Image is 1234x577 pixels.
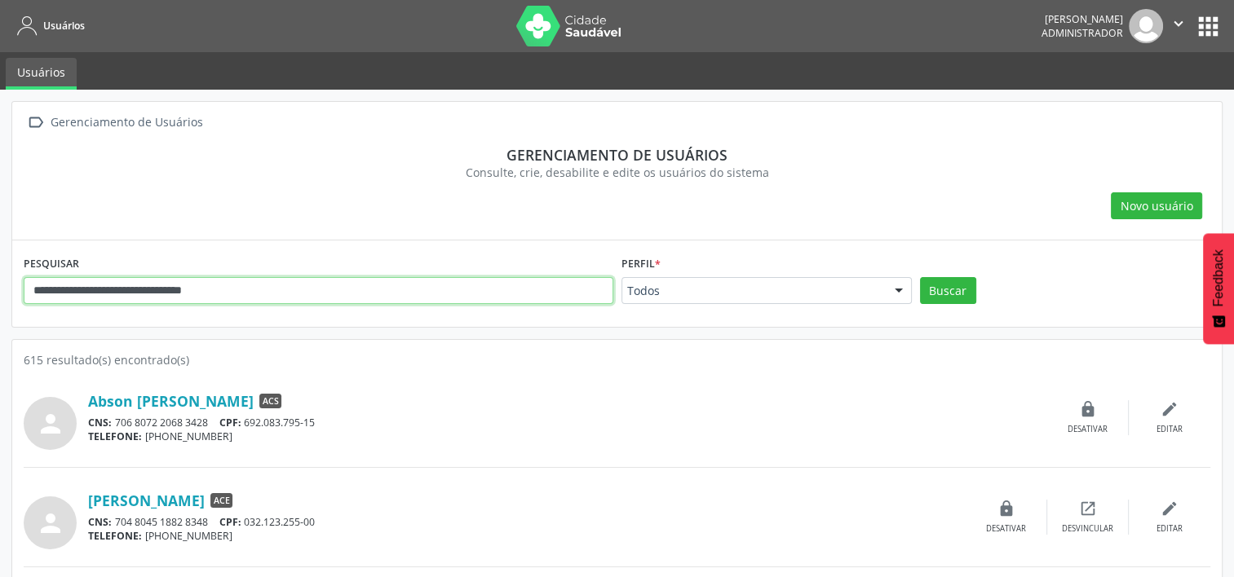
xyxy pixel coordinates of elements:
div: Desativar [986,523,1026,535]
a: Usuários [6,58,77,90]
i: lock [1079,400,1097,418]
span: TELEFONE: [88,529,142,543]
button:  [1163,9,1194,43]
i: person [36,409,65,438]
span: CPF: [219,515,241,529]
div: Desativar [1068,424,1108,435]
div: 706 8072 2068 3428 692.083.795-15 [88,416,1047,429]
span: ACS [259,394,281,408]
button: Feedback - Mostrar pesquisa [1203,233,1234,344]
i: open_in_new [1079,500,1097,518]
div: 704 8045 1882 8348 032.123.255-00 [88,515,966,529]
span: Administrador [1042,26,1123,40]
label: Perfil [621,252,661,277]
button: apps [1194,12,1223,41]
div: 615 resultado(s) encontrado(s) [24,351,1210,368]
i:  [24,111,47,134]
div: Editar [1157,523,1183,535]
button: Novo usuário [1111,192,1202,220]
i: edit [1161,500,1179,518]
a: Abson [PERSON_NAME] [88,392,254,410]
img: img [1129,9,1163,43]
div: [PHONE_NUMBER] [88,529,966,543]
div: [PERSON_NAME] [1042,12,1123,26]
span: Usuários [43,19,85,33]
span: CNS: [88,416,112,429]
div: Consulte, crie, desabilite e edite os usuários do sistema [35,164,1199,181]
div: Editar [1157,424,1183,435]
div: Gerenciamento de usuários [35,146,1199,164]
span: CPF: [219,416,241,429]
span: Feedback [1211,249,1226,306]
a: [PERSON_NAME] [88,491,205,509]
span: Todos [627,283,878,299]
div: [PHONE_NUMBER] [88,429,1047,443]
span: ACE [210,493,232,508]
span: TELEFONE: [88,429,142,443]
div: Gerenciamento de Usuários [47,111,206,134]
i:  [1170,15,1188,33]
span: Novo usuário [1121,197,1193,214]
a: Usuários [11,12,85,39]
span: CNS: [88,515,112,529]
button: Buscar [920,277,976,305]
i: edit [1161,400,1179,418]
div: Desvincular [1062,523,1113,535]
i: lock [997,500,1015,518]
label: PESQUISAR [24,252,79,277]
a:  Gerenciamento de Usuários [24,111,206,134]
